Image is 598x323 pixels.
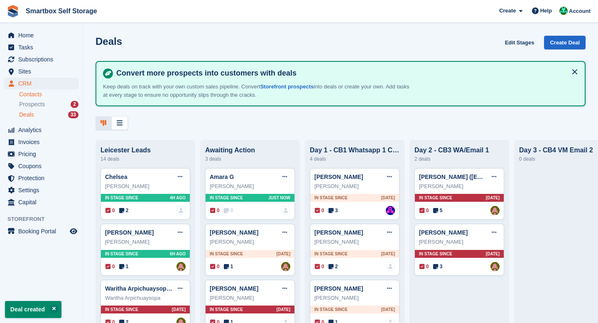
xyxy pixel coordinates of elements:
[260,83,314,90] a: Storefront prospects
[486,195,500,201] span: [DATE]
[314,285,363,292] a: [PERSON_NAME]
[19,100,45,108] span: Prospects
[105,306,138,313] span: In stage since
[4,54,78,65] a: menu
[205,154,295,164] div: 3 deals
[419,195,452,201] span: In stage since
[499,7,516,15] span: Create
[4,136,78,148] a: menu
[224,207,233,214] span: 0
[314,229,363,236] a: [PERSON_NAME]
[7,215,83,223] span: Storefront
[210,306,243,313] span: In stage since
[176,262,186,271] img: Alex Selenitsas
[22,4,100,18] a: Smartbox Self Storage
[210,238,290,246] div: [PERSON_NAME]
[419,238,500,246] div: [PERSON_NAME]
[18,54,68,65] span: Subscriptions
[105,182,186,191] div: [PERSON_NAME]
[18,225,68,237] span: Booking Portal
[310,154,399,164] div: 4 deals
[314,306,348,313] span: In stage since
[119,263,129,270] span: 1
[210,263,220,270] span: 0
[310,147,399,154] div: Day 1 - CB1 Whatsapp 1 CB2
[18,160,68,172] span: Coupons
[490,262,500,271] img: Alex Selenitsas
[18,29,68,41] span: Home
[281,206,290,215] a: deal-assignee-blank
[314,294,395,302] div: [PERSON_NAME]
[386,262,395,271] img: deal-assignee-blank
[381,251,395,257] span: [DATE]
[281,262,290,271] img: Alex Selenitsas
[105,238,186,246] div: [PERSON_NAME]
[19,91,78,98] a: Contacts
[419,251,452,257] span: In stage since
[210,182,290,191] div: [PERSON_NAME]
[4,184,78,196] a: menu
[210,207,220,214] span: 0
[68,111,78,118] div: 33
[4,196,78,208] a: menu
[4,225,78,237] a: menu
[381,195,395,201] span: [DATE]
[105,251,138,257] span: In stage since
[315,263,324,270] span: 0
[105,294,186,302] div: Waritha Arpichuaysopa
[170,195,186,201] span: 4H AGO
[69,226,78,236] a: Preview store
[268,195,290,201] span: Just now
[315,207,324,214] span: 0
[18,42,68,53] span: Tasks
[105,195,138,201] span: In stage since
[433,263,443,270] span: 3
[4,172,78,184] a: menu
[314,174,363,180] a: [PERSON_NAME]
[105,229,154,236] a: [PERSON_NAME]
[4,42,78,53] a: menu
[113,69,578,78] h4: Convert more prospects into customers with deals
[540,7,552,15] span: Help
[314,182,395,191] div: [PERSON_NAME]
[18,136,68,148] span: Invoices
[419,207,429,214] span: 0
[176,206,186,215] img: deal-assignee-blank
[210,174,234,180] a: Amara G
[18,124,68,136] span: Analytics
[210,294,290,302] div: [PERSON_NAME]
[71,101,78,108] div: 2
[419,263,429,270] span: 0
[569,7,591,15] span: Account
[414,147,504,154] div: Day 2 - CB3 WA/Email 1
[100,147,190,154] div: Leicester Leads
[18,66,68,77] span: Sites
[544,36,586,49] a: Create Deal
[4,66,78,77] a: menu
[172,306,186,313] span: [DATE]
[100,154,190,164] div: 14 deals
[105,207,115,214] span: 0
[18,172,68,184] span: Protection
[19,100,78,109] a: Prospects 2
[386,206,395,215] img: Sam Austin
[18,184,68,196] span: Settings
[210,285,258,292] a: [PERSON_NAME]
[18,148,68,160] span: Pricing
[314,251,348,257] span: In stage since
[328,207,338,214] span: 3
[328,263,338,270] span: 2
[205,147,295,154] div: Awaiting Action
[4,124,78,136] a: menu
[419,174,588,180] a: [PERSON_NAME] ([EMAIL_ADDRESS][DOMAIN_NAME]) Deal
[7,5,19,17] img: stora-icon-8386f47178a22dfd0bd8f6a31ec36ba5ce8667c1dd55bd0f319d3a0aa187defe.svg
[559,7,568,15] img: Elinor Shepherd
[419,182,500,191] div: [PERSON_NAME]
[490,206,500,215] img: Alex Selenitsas
[314,238,395,246] div: [PERSON_NAME]
[5,301,61,318] p: Deal created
